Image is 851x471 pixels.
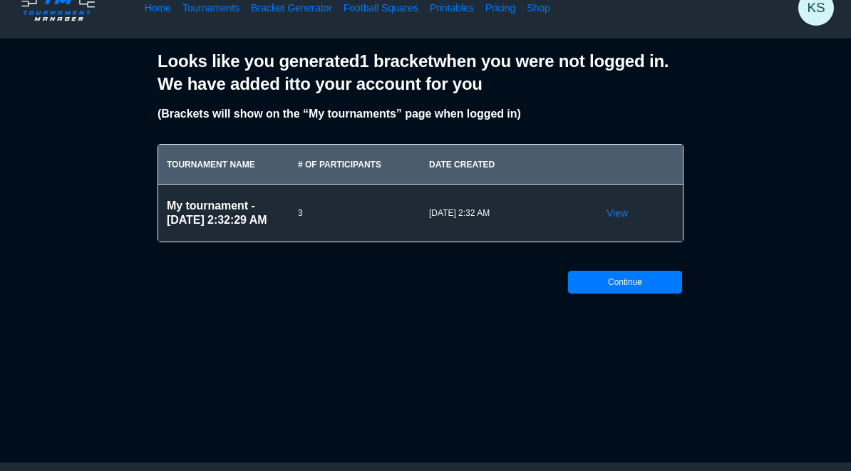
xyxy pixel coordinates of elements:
div: Tournament Name [167,159,281,170]
a: Pricing [485,1,515,15]
div: # of Participants [298,159,412,170]
button: Continue [568,271,682,294]
a: Home [145,1,171,15]
h2: (Brackets will show on the “My tournaments” page when logged in) [158,107,693,121]
a: Shop [527,1,550,15]
a: Tournaments [182,1,239,15]
h2: My tournament - [DATE] 2:32:29 AM [167,199,281,227]
a: Football Squares [344,1,418,15]
a: Printables [430,1,474,15]
a: Bracket Generator [251,1,332,15]
span: 3 [298,207,412,219]
a: View [607,206,628,220]
div: Date Created [429,159,543,170]
h2: Looks like you generated 1 bracket when you were not logged in. We have added it to your account ... [158,50,693,95]
span: 08/15/2025 2:32 AM [429,207,543,219]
